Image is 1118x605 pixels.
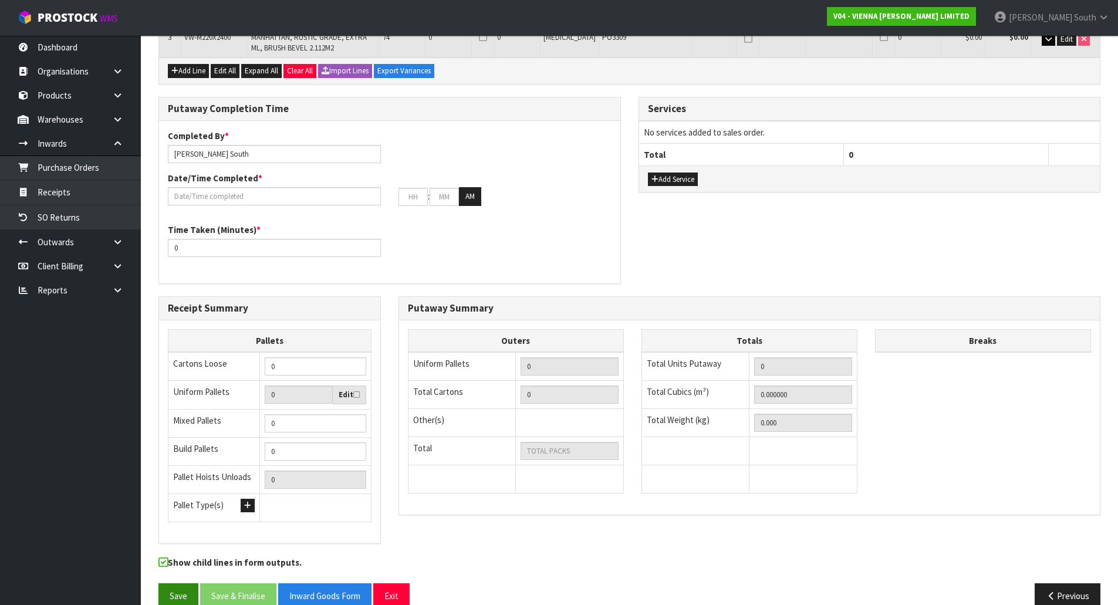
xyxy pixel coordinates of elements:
[602,32,626,42] span: PO3309
[408,329,623,352] th: Outers
[18,10,32,25] img: cube-alt.png
[168,329,371,352] th: Pallets
[875,329,1090,352] th: Breaks
[38,10,97,25] span: ProStock
[648,103,1092,114] h3: Services
[265,386,333,404] input: Uniform Pallets
[1057,32,1076,46] button: Edit
[408,437,516,465] td: Total
[168,494,260,522] td: Pallet Type(s)
[428,32,432,42] span: 0
[265,357,366,376] input: Manual
[168,187,381,205] input: Date/Time completed
[639,121,1100,143] td: No services added to sales order.
[827,7,976,26] a: V04 - VIENNA [PERSON_NAME] LIMITED
[184,32,231,42] span: VW-M220X2400
[168,64,209,78] button: Add Line
[168,465,260,494] td: Pallet Hoists Unloads
[251,32,367,53] span: MANHATTAN, RUSTIC GRADE, EXTRA ML, BRUSH BEVEL 2.112M2
[428,187,430,206] td: :
[318,64,372,78] button: Import Lines
[641,329,857,352] th: Totals
[100,13,118,24] small: WMS
[521,442,619,460] input: TOTAL PACKS
[374,64,434,78] button: Export Variances
[641,352,749,381] td: Total Units Putaway
[639,143,844,165] th: Total
[408,352,516,381] td: Uniform Pallets
[521,357,619,376] input: UNIFORM P LINES
[168,352,260,381] td: Cartons Loose
[408,409,516,437] td: Other(s)
[1074,12,1096,23] span: South
[1060,34,1073,44] span: Edit
[459,187,481,206] button: AM
[265,471,366,489] input: UNIFORM P + MIXED P + BUILD P
[849,149,853,160] span: 0
[408,303,1091,314] h3: Putaway Summary
[398,188,428,206] input: HH
[648,173,698,187] button: Add Service
[339,389,360,401] label: Edit
[898,32,901,42] span: 0
[833,11,970,21] strong: V04 - VIENNA [PERSON_NAME] LIMITED
[168,239,381,257] input: Time Taken
[1009,12,1072,23] span: [PERSON_NAME]
[383,32,390,42] span: 74
[168,172,262,184] label: Date/Time Completed
[497,32,501,42] span: 0
[168,32,171,42] span: 3
[211,64,239,78] button: Edit All
[265,442,366,461] input: Manual
[168,130,229,142] label: Completed By
[965,32,982,42] span: $0.00
[168,303,371,314] h3: Receipt Summary
[1009,32,1028,42] strong: $0.00
[283,64,316,78] button: Clear All
[408,381,516,409] td: Total Cartons
[521,386,619,404] input: OUTERS TOTAL = CTN
[168,381,260,410] td: Uniform Pallets
[168,224,261,236] label: Time Taken (Minutes)
[168,437,260,465] td: Build Pallets
[430,188,459,206] input: MM
[245,66,278,76] span: Expand All
[641,409,749,437] td: Total Weight (kg)
[168,409,260,437] td: Mixed Pallets
[543,32,596,42] span: [MEDICAL_DATA]
[158,556,302,572] label: Show child lines in form outputs.
[241,64,282,78] button: Expand All
[168,103,612,114] h3: Putaway Completion Time
[641,381,749,409] td: Total Cubics (m³)
[265,414,366,432] input: Manual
